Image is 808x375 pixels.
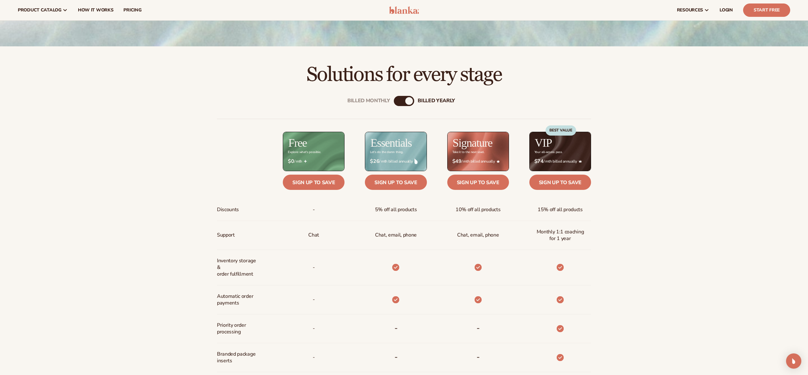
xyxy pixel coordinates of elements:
[394,323,398,333] b: -
[313,204,315,216] span: -
[452,151,484,154] div: Take it to the next level.
[304,160,307,163] img: Free_Icon_bb6e7c7e-73f8-44bd-8ed0-223ea0fc522e.png
[414,158,418,164] img: drop.png
[313,352,315,363] span: -
[579,160,582,163] img: Crown_2d87c031-1b5a-4345-8312-a4356ddcde98.png
[283,175,345,190] a: Sign up to save
[452,158,462,164] strong: $49
[418,98,455,104] div: billed Yearly
[677,8,703,13] span: resources
[370,137,412,149] h2: Essentials
[18,8,61,13] span: product catalog
[288,158,294,164] strong: $0
[288,158,339,164] span: / mth
[477,323,480,333] b: -
[534,226,586,244] span: Monthly 1:1 coaching for 1 year
[534,158,544,164] strong: $74
[313,294,315,305] span: -
[365,175,427,190] a: Sign up to save
[313,262,315,273] p: -
[217,348,259,367] span: Branded package inserts
[288,137,307,149] h2: Free
[452,158,504,164] span: / mth billed annually
[447,175,509,190] a: Sign up to save
[375,204,417,216] span: 5% off all products
[18,64,790,85] h2: Solutions for every stage
[217,229,235,241] span: Support
[720,8,733,13] span: LOGIN
[123,8,141,13] span: pricing
[448,132,509,171] img: Signature_BG_eeb718c8-65ac-49e3-a4e5-327c6aa73146.jpg
[786,353,801,369] div: Open Intercom Messenger
[370,151,403,154] div: Let’s do the damn thing.
[477,352,480,362] b: -
[389,6,419,14] img: logo
[308,229,319,241] p: Chat
[457,229,499,241] span: Chat, email, phone
[529,175,591,190] a: Sign up to save
[288,151,321,154] div: Explore what's possible.
[743,3,790,17] a: Start Free
[347,98,390,104] div: Billed Monthly
[546,125,576,136] div: BEST VALUE
[217,204,239,216] span: Discounts
[370,158,379,164] strong: $26
[365,132,426,171] img: Essentials_BG_9050f826-5aa9-47d9-a362-757b82c62641.jpg
[78,8,114,13] span: How It Works
[534,151,562,154] div: Your all-access pass.
[217,291,259,309] span: Automatic order payments
[456,204,501,216] span: 10% off all products
[453,137,492,149] h2: Signature
[283,132,344,171] img: free_bg.png
[534,158,586,164] span: / mth billed annually
[313,323,315,334] span: -
[370,158,421,164] span: / mth billed annually
[538,204,583,216] span: 15% off all products
[535,137,552,149] h2: VIP
[375,229,417,241] p: Chat, email, phone
[217,255,259,280] span: Inventory storage & order fulfillment
[530,132,591,171] img: VIP_BG_199964bd-3653-43bc-8a67-789d2d7717b9.jpg
[217,319,259,338] span: Priority order processing
[394,352,398,362] b: -
[497,160,500,163] img: Star_6.png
